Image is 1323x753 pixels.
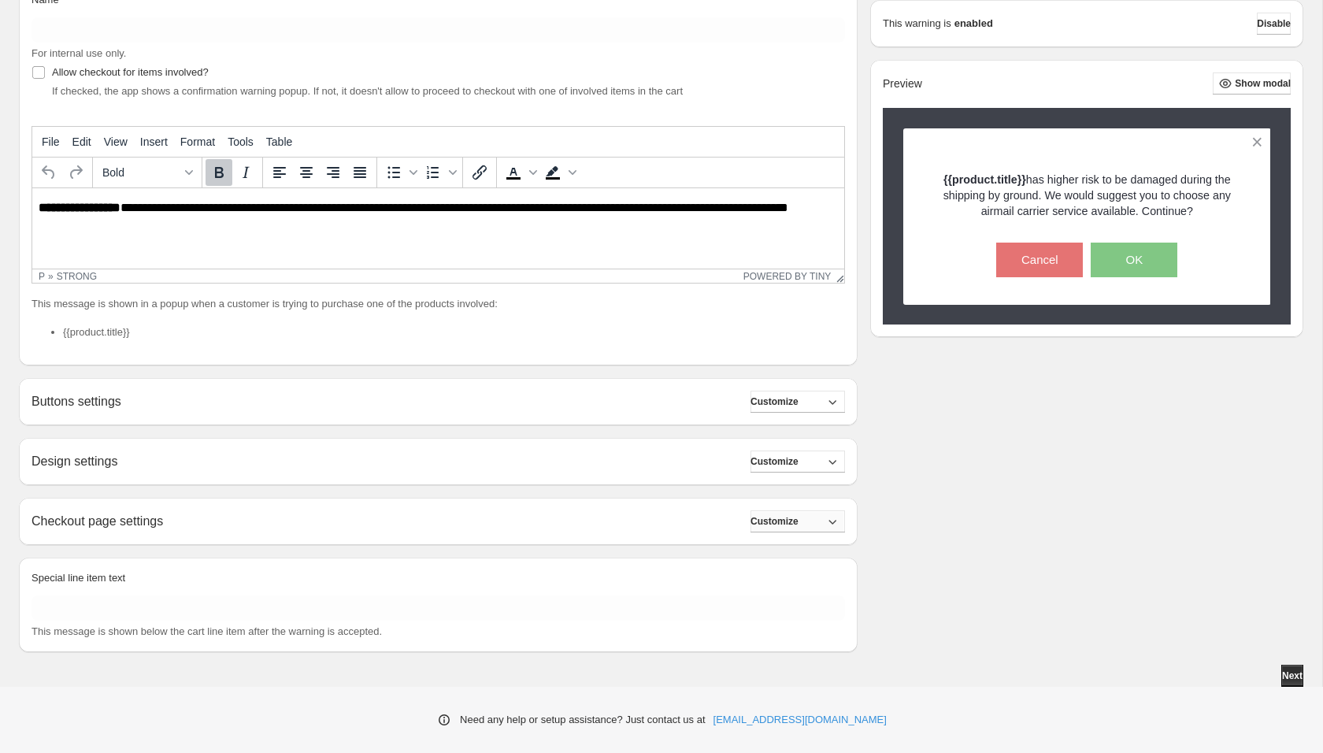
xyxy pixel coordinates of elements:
[750,391,845,413] button: Customize
[63,325,845,340] li: {{product.title}}
[320,159,346,186] button: Align right
[232,159,259,186] button: Italic
[1235,77,1291,90] span: Show modal
[35,159,62,186] button: Undo
[1213,72,1291,95] button: Show modal
[466,159,493,186] button: Insert/edit link
[996,243,1083,277] button: Cancel
[62,159,89,186] button: Redo
[943,173,1026,186] strong: {{product.title}}
[883,77,922,91] h2: Preview
[72,135,91,148] span: Edit
[31,47,126,59] span: For internal use only.
[266,159,293,186] button: Align left
[1281,665,1303,687] button: Next
[954,16,993,32] strong: enabled
[104,135,128,148] span: View
[140,135,168,148] span: Insert
[48,271,54,282] div: »
[52,85,683,97] span: If checked, the app shows a confirmation warning popup. If not, it doesn't allow to proceed to ch...
[750,455,799,468] span: Customize
[31,454,117,469] h2: Design settings
[883,16,951,32] p: This warning is
[39,271,45,282] div: p
[1282,670,1303,682] span: Next
[1257,13,1291,35] button: Disable
[293,159,320,186] button: Align center
[380,159,420,186] div: Bullet list
[96,159,198,186] button: Formats
[1257,17,1291,30] span: Disable
[228,135,254,148] span: Tools
[831,269,844,283] div: Resize
[31,394,121,409] h2: Buttons settings
[42,135,60,148] span: File
[52,66,209,78] span: Allow checkout for items involved?
[57,271,97,282] div: strong
[32,188,844,269] iframe: Rich Text Area
[750,515,799,528] span: Customize
[31,572,125,584] span: Special line item text
[102,166,180,179] span: Bold
[743,271,832,282] a: Powered by Tiny
[750,451,845,473] button: Customize
[931,172,1243,219] p: has higher risk to be damaged during the shipping by ground. We would suggest you to choose any a...
[750,395,799,408] span: Customize
[713,712,887,728] a: [EMAIL_ADDRESS][DOMAIN_NAME]
[180,135,215,148] span: Format
[500,159,539,186] div: Text color
[1091,243,1177,277] button: OK
[266,135,292,148] span: Table
[206,159,232,186] button: Bold
[31,514,163,529] h2: Checkout page settings
[31,625,382,637] span: This message is shown below the cart line item after the warning is accepted.
[420,159,459,186] div: Numbered list
[750,510,845,532] button: Customize
[31,296,845,312] p: This message is shown in a popup when a customer is trying to purchase one of the products involved:
[539,159,579,186] div: Background color
[346,159,373,186] button: Justify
